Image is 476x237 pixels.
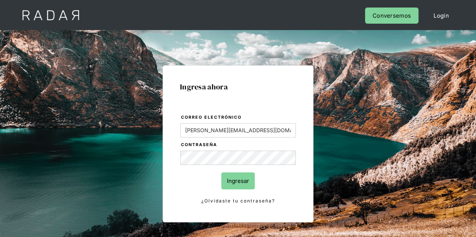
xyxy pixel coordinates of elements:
[180,123,296,137] input: bruce@wayne.com
[221,172,255,189] input: Ingresar
[180,197,296,205] a: ¿Olvidaste tu contraseña?
[365,8,418,24] a: Conversemos
[181,114,296,121] label: Correo electrónico
[180,113,296,205] form: Login Form
[181,141,296,149] label: Contraseña
[426,8,456,24] a: Login
[180,83,296,91] h1: Ingresa ahora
